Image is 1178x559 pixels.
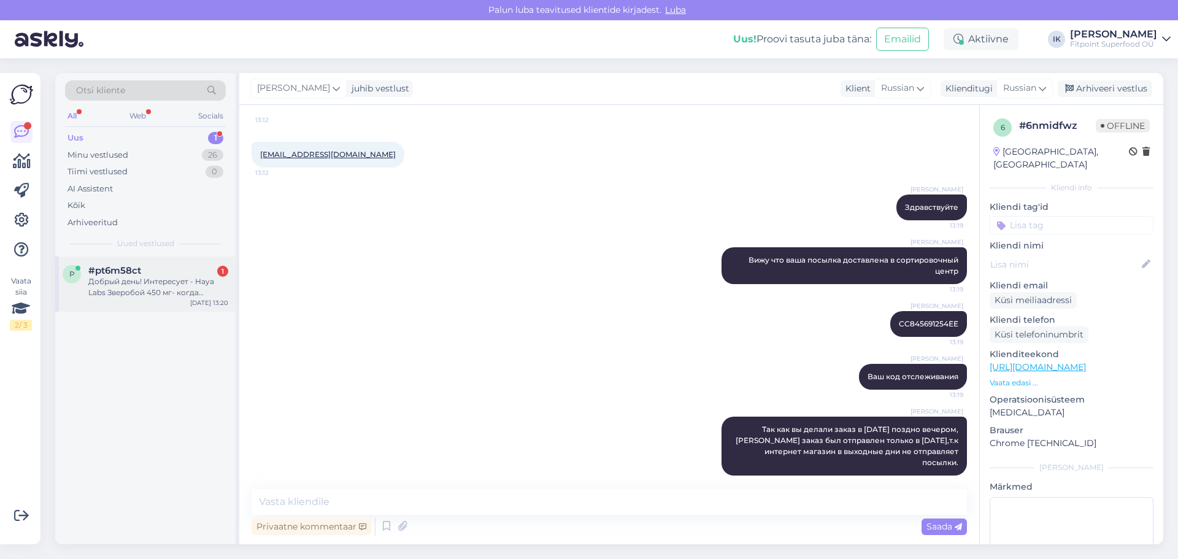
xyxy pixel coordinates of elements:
[990,424,1153,437] p: Brauser
[917,390,963,399] span: 13:19
[990,377,1153,388] p: Vaata edasi ...
[1070,39,1157,49] div: Fitpoint Superfood OÜ
[736,425,960,467] span: Так как вы делали заказ в [DATE] поздно вечером,[PERSON_NAME] заказ был отправлен только в [DATE]...
[67,199,85,212] div: Kõik
[1070,29,1157,39] div: [PERSON_NAME]
[1003,82,1036,95] span: Russian
[990,258,1139,271] input: Lisa nimi
[347,82,409,95] div: juhib vestlust
[10,276,32,331] div: Vaata siia
[202,149,223,161] div: 26
[1096,119,1150,133] span: Offline
[65,108,79,124] div: All
[990,361,1086,372] a: [URL][DOMAIN_NAME]
[69,269,75,279] span: p
[749,255,960,276] span: Вижу что ваша посылка доставлена в сортировочный центр
[910,185,963,194] span: [PERSON_NAME]
[1070,29,1171,49] a: [PERSON_NAME]Fitpoint Superfood OÜ
[67,217,118,229] div: Arhiveeritud
[993,145,1129,171] div: [GEOGRAPHIC_DATA], [GEOGRAPHIC_DATA]
[917,476,963,485] span: 13:21
[990,480,1153,493] p: Märkmed
[206,166,223,178] div: 0
[990,239,1153,252] p: Kliendi nimi
[1048,31,1065,48] div: IK
[881,82,914,95] span: Russian
[990,348,1153,361] p: Klienditeekond
[67,166,128,178] div: Tiimi vestlused
[196,108,226,124] div: Socials
[1019,118,1096,133] div: # 6nmidfwz
[67,183,113,195] div: AI Assistent
[733,33,756,45] b: Uus!
[944,28,1018,50] div: Aktiivne
[910,407,963,416] span: [PERSON_NAME]
[917,221,963,230] span: 13:19
[127,108,148,124] div: Web
[10,320,32,331] div: 2 / 3
[990,182,1153,193] div: Kliendi info
[1001,123,1005,132] span: 6
[899,319,958,328] span: CC845691254EE
[260,150,396,159] a: [EMAIL_ADDRESS][DOMAIN_NAME]
[190,298,228,307] div: [DATE] 13:20
[990,279,1153,292] p: Kliendi email
[117,238,174,249] span: Uued vestlused
[217,266,228,277] div: 1
[990,393,1153,406] p: Operatsioonisüsteem
[841,82,871,95] div: Klient
[990,201,1153,214] p: Kliendi tag'id
[926,521,962,532] span: Saada
[910,354,963,363] span: [PERSON_NAME]
[876,28,929,51] button: Emailid
[910,237,963,247] span: [PERSON_NAME]
[990,437,1153,450] p: Chrome [TECHNICAL_ID]
[67,132,83,144] div: Uus
[67,149,128,161] div: Minu vestlused
[255,168,301,177] span: 13:12
[990,292,1077,309] div: Küsi meiliaadressi
[10,83,33,106] img: Askly Logo
[917,285,963,294] span: 13:19
[917,337,963,347] span: 13:19
[905,202,958,212] span: Здравствуйте
[990,326,1088,343] div: Küsi telefoninumbrit
[941,82,993,95] div: Klienditugi
[910,301,963,310] span: [PERSON_NAME]
[1058,80,1152,97] div: Arhiveeri vestlus
[990,314,1153,326] p: Kliendi telefon
[990,462,1153,473] div: [PERSON_NAME]
[990,216,1153,234] input: Lisa tag
[990,406,1153,419] p: [MEDICAL_DATA]
[661,4,690,15] span: Luba
[255,115,301,125] span: 13:12
[76,84,125,97] span: Otsi kliente
[88,276,228,298] div: Добрый день! Интересует - Haya Labs Зверобой 450 мг- когда ожидаете?
[733,32,871,47] div: Proovi tasuta juba täna:
[257,82,330,95] span: [PERSON_NAME]
[868,372,958,381] span: Ваш код отслеживания
[252,519,371,535] div: Privaatne kommentaar
[208,132,223,144] div: 1
[88,265,141,276] span: #pt6m58ct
